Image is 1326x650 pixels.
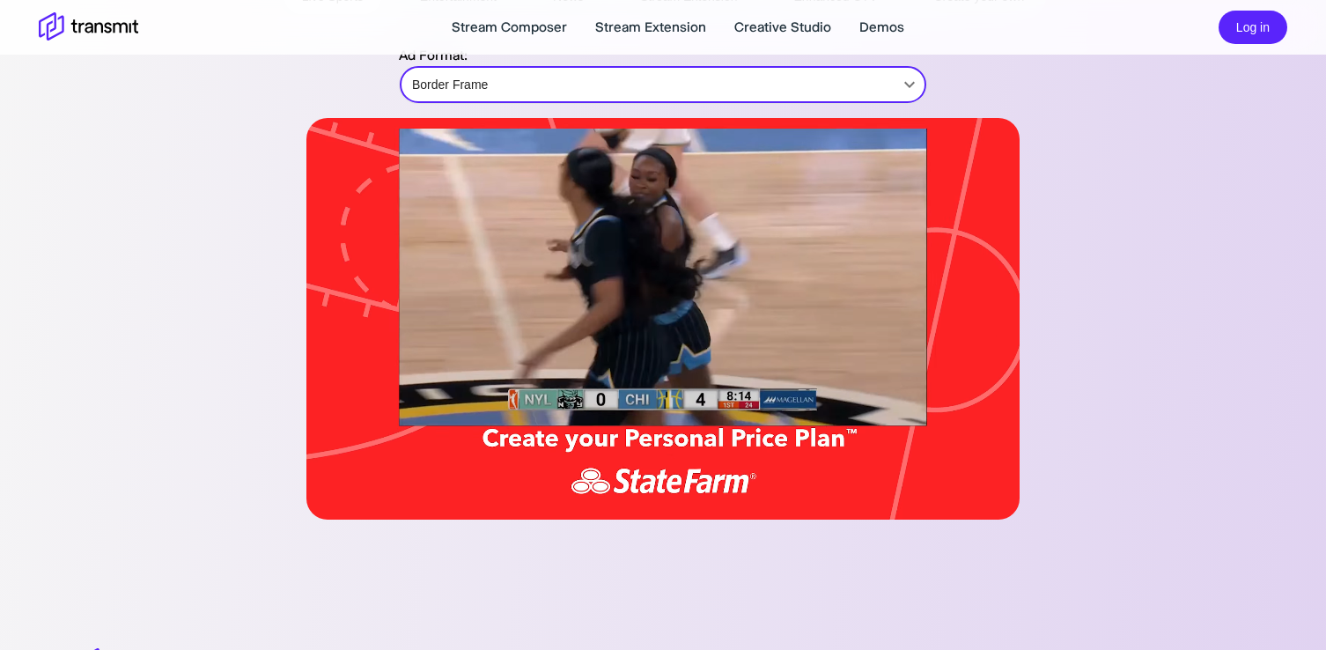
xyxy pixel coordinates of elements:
[734,17,831,38] a: Creative Studio
[1219,18,1287,34] a: Log in
[1219,11,1287,45] button: Log in
[859,17,904,38] a: Demos
[399,45,927,66] p: Ad Format:
[400,60,926,109] div: Border Frame
[595,17,706,38] a: Stream Extension
[452,17,567,38] a: Stream Composer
